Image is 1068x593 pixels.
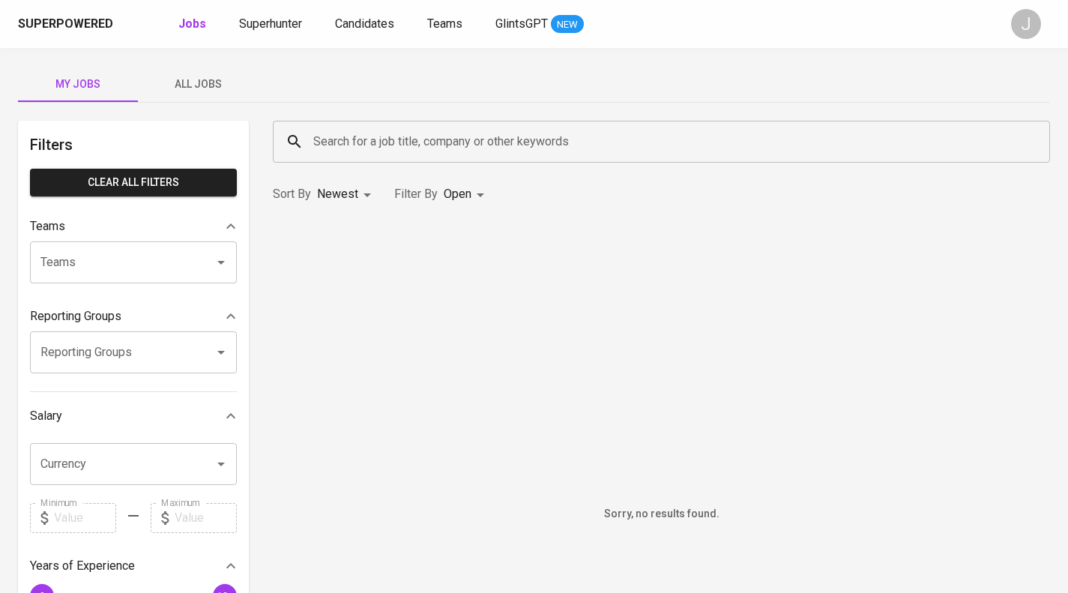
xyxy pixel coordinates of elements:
span: My Jobs [27,75,129,94]
div: Superpowered [18,16,113,33]
button: Clear All filters [30,169,237,196]
p: Sort By [273,185,311,203]
img: app logo [116,13,136,35]
span: GlintsGPT [495,16,548,31]
p: Reporting Groups [30,307,121,325]
a: Jobs [178,15,209,34]
input: Value [54,503,116,533]
span: Superhunter [239,16,302,31]
div: Teams [30,211,237,241]
img: yH5BAEAAAAALAAAAAABAAEAAAIBRAA7 [549,259,774,484]
p: Newest [317,185,358,203]
div: Open [444,181,489,208]
div: Reporting Groups [30,301,237,331]
p: Filter By [394,185,438,203]
span: Open [444,187,471,201]
div: J [1011,9,1041,39]
div: Years of Experience [30,551,237,581]
button: Open [211,342,232,363]
span: Teams [427,16,462,31]
div: Newest [317,181,376,208]
a: Superhunter [239,15,305,34]
p: Salary [30,407,62,425]
input: Value [175,503,237,533]
h6: Sorry, no results found. [273,506,1050,523]
b: Jobs [178,16,206,31]
span: Candidates [335,16,394,31]
a: Superpoweredapp logo [18,13,136,35]
a: Teams [427,15,465,34]
p: Years of Experience [30,557,135,575]
span: All Jobs [147,75,249,94]
a: GlintsGPT NEW [495,15,584,34]
button: Open [211,454,232,475]
div: Salary [30,401,237,431]
h6: Filters [30,133,237,157]
span: Clear All filters [42,173,225,192]
span: NEW [551,17,584,32]
p: Teams [30,217,65,235]
button: Open [211,252,232,273]
a: Candidates [335,15,397,34]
